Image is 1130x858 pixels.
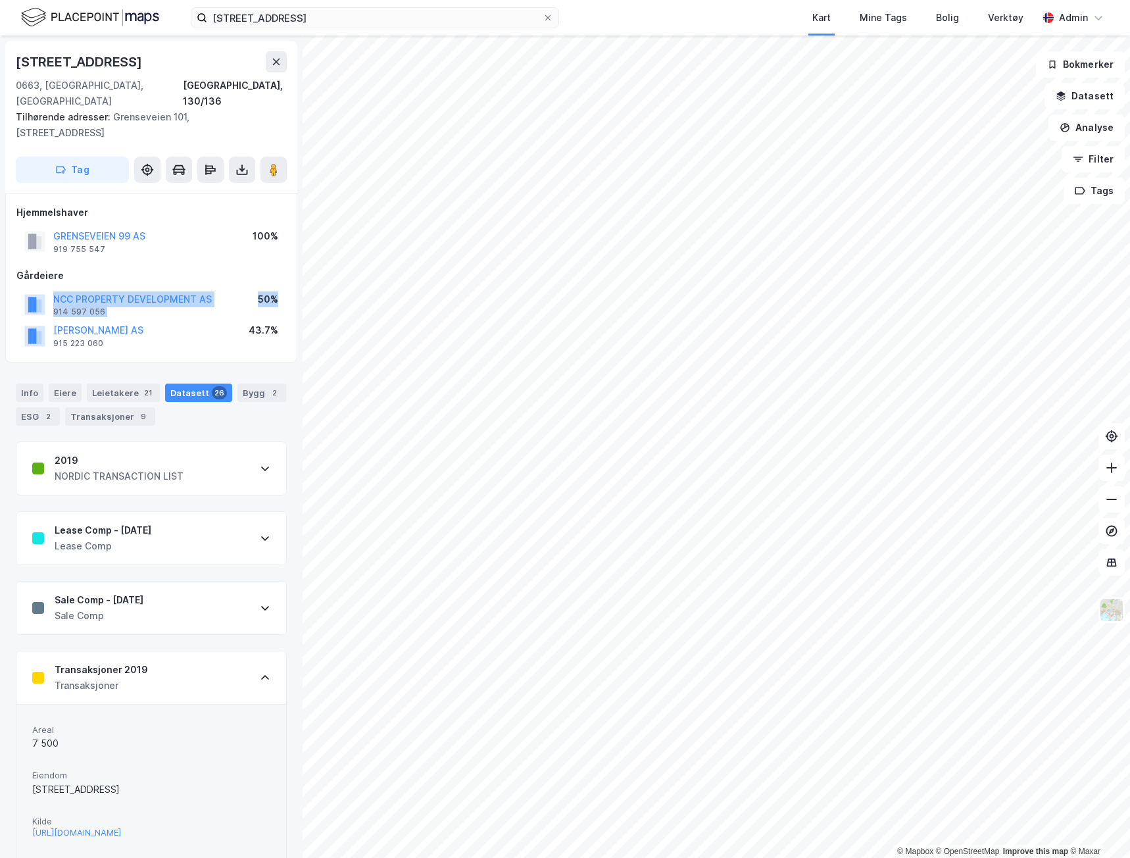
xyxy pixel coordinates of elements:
div: 50% [258,291,278,307]
div: 914 597 056 [53,307,105,317]
div: 915 223 060 [53,338,103,349]
div: 9 [137,410,150,423]
div: Transaksjoner [65,407,155,426]
div: 7 500 [32,736,270,751]
div: [STREET_ADDRESS] [16,51,145,72]
div: Sale Comp - [DATE] [55,592,143,608]
div: Transaksjoner 2019 [55,662,148,678]
div: Gårdeiere [16,268,286,284]
img: Z [1099,597,1124,622]
button: [URL][DOMAIN_NAME] [32,827,121,838]
div: Hjemmelshaver [16,205,286,220]
div: Mine Tags [860,10,907,26]
input: Søk på adresse, matrikkel, gårdeiere, leietakere eller personer [207,8,543,28]
span: Eiendom [32,770,270,781]
a: OpenStreetMap [936,847,1000,856]
div: Verktøy [988,10,1023,26]
div: 2 [41,410,55,423]
button: Filter [1062,146,1125,172]
div: ESG [16,407,60,426]
div: Sale Comp [55,608,143,624]
div: NORDIC TRANSACTION LIST [55,468,184,484]
button: Datasett [1044,83,1125,109]
div: Kart [812,10,831,26]
div: Info [16,384,43,402]
div: Admin [1059,10,1088,26]
div: Lease Comp - [DATE] [55,522,151,538]
button: Bokmerker [1036,51,1125,78]
span: Tilhørende adresser: [16,111,113,122]
div: [STREET_ADDRESS] [32,782,270,797]
div: Kontrollprogram for chat [1064,795,1130,858]
img: logo.f888ab2527a4732fd821a326f86c7f29.svg [21,6,159,29]
div: 21 [141,386,155,399]
div: Bygg [237,384,286,402]
span: Areal [32,724,270,736]
iframe: Chat Widget [1064,795,1130,858]
span: Kilde [32,816,270,827]
button: Tag [16,157,129,183]
div: 43.7% [249,322,278,338]
div: 919 755 547 [53,244,105,255]
div: 100% [253,228,278,244]
div: [GEOGRAPHIC_DATA], 130/136 [183,78,287,109]
div: 0663, [GEOGRAPHIC_DATA], [GEOGRAPHIC_DATA] [16,78,183,109]
div: Datasett [165,384,232,402]
div: Bolig [936,10,959,26]
div: Transaksjoner [55,678,148,694]
div: 2 [268,386,281,399]
div: Eiere [49,384,82,402]
div: 26 [212,386,227,399]
div: 2019 [55,453,184,468]
button: Tags [1064,178,1125,204]
a: Improve this map [1003,847,1068,856]
a: Mapbox [897,847,933,856]
div: Grenseveien 101, [STREET_ADDRESS] [16,109,276,141]
div: Lease Comp [55,538,151,554]
div: Leietakere [87,384,160,402]
button: Analyse [1048,114,1125,141]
